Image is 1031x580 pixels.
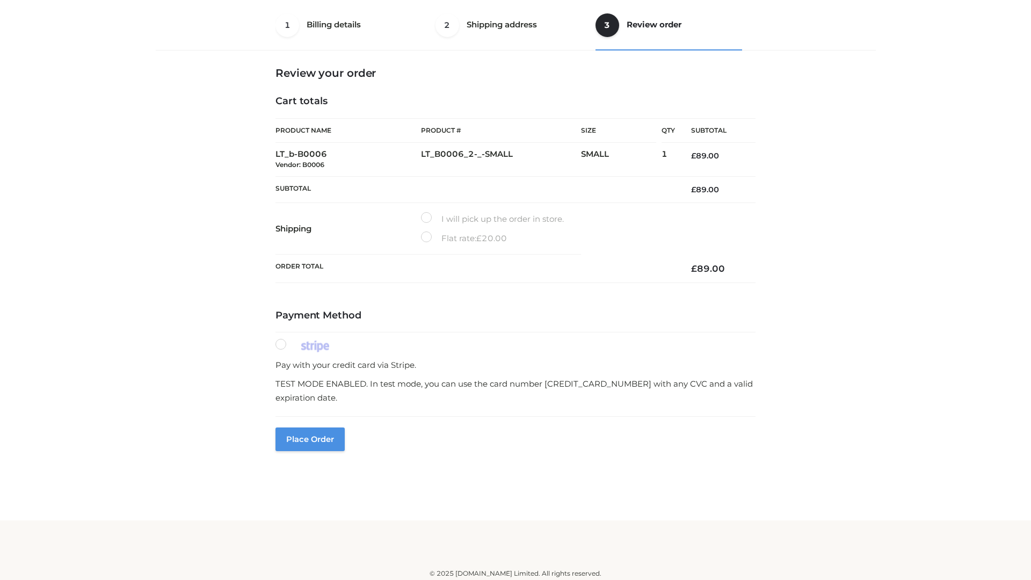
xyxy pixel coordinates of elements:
td: SMALL [581,143,662,177]
p: TEST MODE ENABLED. In test mode, you can use the card number [CREDIT_CARD_NUMBER] with any CVC an... [275,377,756,404]
bdi: 20.00 [476,233,507,243]
th: Subtotal [675,119,756,143]
th: Order Total [275,255,675,283]
span: £ [476,233,482,243]
bdi: 89.00 [691,151,719,161]
td: LT_B0006_2-_-SMALL [421,143,581,177]
th: Shipping [275,203,421,255]
button: Place order [275,427,345,451]
th: Qty [662,118,675,143]
span: £ [691,151,696,161]
div: © 2025 [DOMAIN_NAME] Limited. All rights reserved. [159,568,872,579]
th: Product # [421,118,581,143]
label: Flat rate: [421,231,507,245]
th: Product Name [275,118,421,143]
bdi: 89.00 [691,185,719,194]
label: I will pick up the order in store. [421,212,564,226]
th: Subtotal [275,176,675,202]
span: £ [691,185,696,194]
h4: Cart totals [275,96,756,107]
td: LT_b-B0006 [275,143,421,177]
bdi: 89.00 [691,263,725,274]
td: 1 [662,143,675,177]
th: Size [581,119,656,143]
small: Vendor: B0006 [275,161,324,169]
span: £ [691,263,697,274]
h3: Review your order [275,67,756,79]
h4: Payment Method [275,310,756,322]
p: Pay with your credit card via Stripe. [275,358,756,372]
